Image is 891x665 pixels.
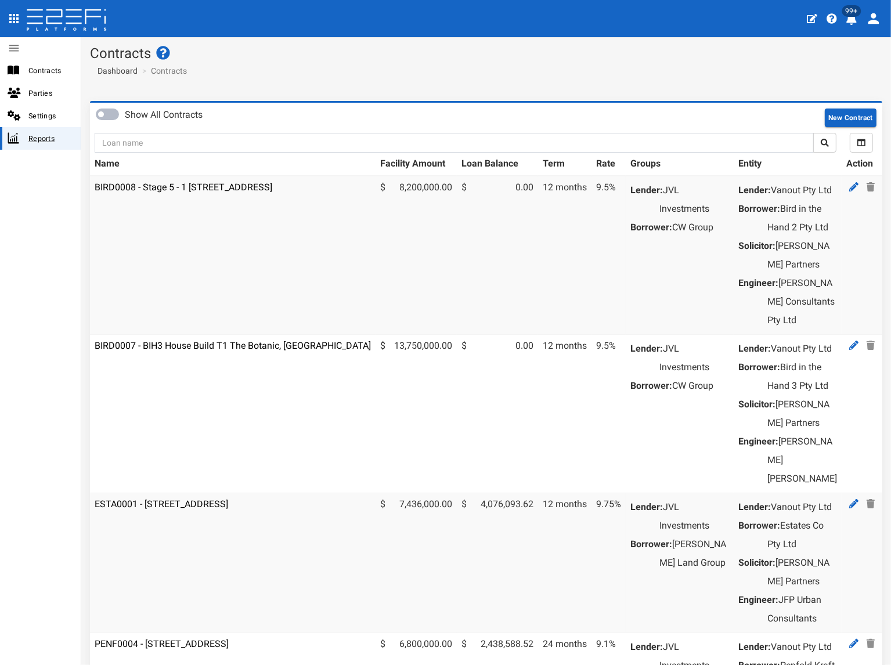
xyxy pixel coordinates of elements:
[738,237,775,255] dt: Solicitor:
[376,493,457,633] td: 7,436,000.00
[767,516,837,554] dd: Estates Co Pty Ltd
[376,176,457,335] td: 8,200,000.00
[738,591,778,609] dt: Engineer:
[767,200,837,237] dd: Bird in the Hand 2 Pty Ltd
[767,638,837,656] dd: Vanout Pty Ltd
[842,153,882,176] th: Action
[659,535,729,572] dd: [PERSON_NAME] Land Group
[93,65,138,77] a: Dashboard
[630,498,663,516] dt: Lender:
[767,591,837,628] dd: JFP Urban Consultants
[738,516,780,535] dt: Borrower:
[864,637,878,651] a: Delete Contract
[93,66,138,75] span: Dashboard
[538,493,591,633] td: 12 months
[538,176,591,335] td: 12 months
[28,109,71,122] span: Settings
[767,554,837,591] dd: [PERSON_NAME] Partners
[28,64,71,77] span: Contracts
[626,153,734,176] th: Groups
[734,153,842,176] th: Entity
[659,181,729,218] dd: JVL Investments
[767,237,837,274] dd: [PERSON_NAME] Partners
[95,340,371,351] a: BIRD0007 - BIH3 House Build T1 The Botanic, [GEOGRAPHIC_DATA]
[738,554,775,572] dt: Solicitor:
[659,218,729,237] dd: CW Group
[28,86,71,100] span: Parties
[738,181,771,200] dt: Lender:
[457,335,538,493] td: 0.00
[738,274,778,292] dt: Engineer:
[630,377,672,395] dt: Borrower:
[591,493,626,633] td: 9.75%
[28,132,71,145] span: Reports
[95,133,814,153] input: Loan name
[659,498,729,535] dd: JVL Investments
[630,181,663,200] dt: Lender:
[139,65,187,77] li: Contracts
[90,46,882,61] h1: Contracts
[591,176,626,335] td: 9.5%
[538,335,591,493] td: 12 months
[767,395,837,432] dd: [PERSON_NAME] Partners
[630,535,672,554] dt: Borrower:
[767,339,837,358] dd: Vanout Pty Ltd
[95,182,272,193] a: BIRD0008 - Stage 5 - 1 [STREET_ADDRESS]
[376,153,457,176] th: Facility Amount
[767,432,837,488] dd: [PERSON_NAME] [PERSON_NAME]
[738,395,775,414] dt: Solicitor:
[376,335,457,493] td: 13,750,000.00
[825,109,876,127] button: New Contract
[864,497,878,511] a: Delete Contract
[738,498,771,516] dt: Lender:
[591,153,626,176] th: Rate
[538,153,591,176] th: Term
[738,200,780,218] dt: Borrower:
[738,339,771,358] dt: Lender:
[738,358,780,377] dt: Borrower:
[591,335,626,493] td: 9.5%
[767,274,837,330] dd: [PERSON_NAME] Consultants Pty Ltd
[630,638,663,656] dt: Lender:
[659,339,729,377] dd: JVL Investments
[125,109,203,122] label: Show All Contracts
[738,432,778,451] dt: Engineer:
[457,153,538,176] th: Loan Balance
[659,377,729,395] dd: CW Group
[767,181,837,200] dd: Vanout Pty Ltd
[630,339,663,358] dt: Lender:
[90,153,376,176] th: Name
[95,638,229,649] a: PENF0004 - [STREET_ADDRESS]
[630,218,672,237] dt: Borrower:
[864,180,878,194] a: Delete Contract
[457,176,538,335] td: 0.00
[738,638,771,656] dt: Lender:
[457,493,538,633] td: 4,076,093.62
[95,498,228,509] a: ESTA0001 - [STREET_ADDRESS]
[767,498,837,516] dd: Vanout Pty Ltd
[767,358,837,395] dd: Bird in the Hand 3 Pty Ltd
[864,338,878,353] a: Delete Contract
